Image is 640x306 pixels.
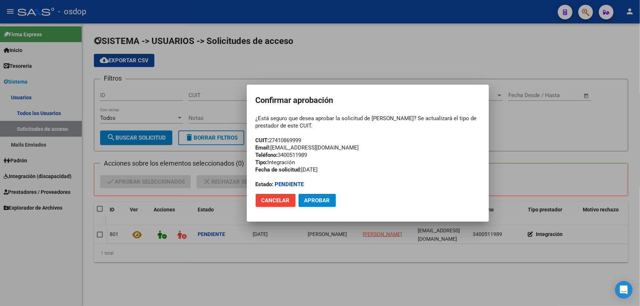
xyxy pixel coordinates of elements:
[256,181,274,188] strong: Estado:
[275,181,304,188] strong: Pendiente
[256,159,268,166] strong: Tipo:
[256,152,278,158] strong: Teléfono:
[256,93,480,107] h2: Confirmar aprobación
[299,194,336,207] button: Aprobar
[256,144,271,151] strong: Email:
[262,197,290,204] span: Cancelar
[256,166,301,173] strong: Fecha de solicitud:
[615,281,633,299] div: Open Intercom Messenger
[304,197,330,204] span: Aprobar
[256,194,296,207] button: Cancelar
[256,137,269,144] strong: CUIT:
[256,115,480,188] div: ¿Está seguro que desea aprobar la solicitud de [PERSON_NAME]? Se actualizará el tipo de prestador...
